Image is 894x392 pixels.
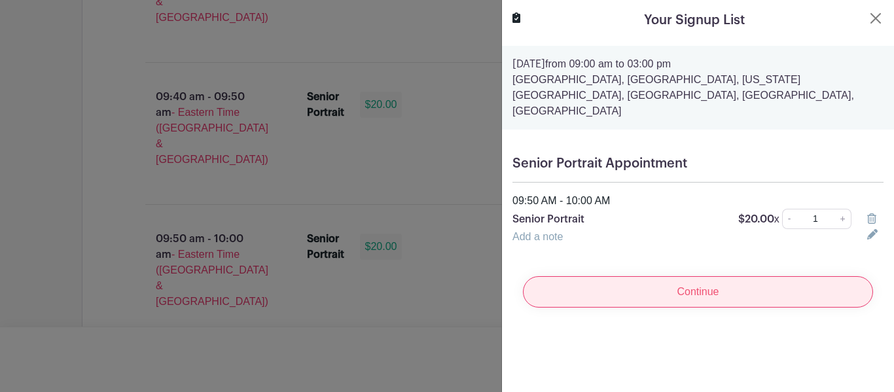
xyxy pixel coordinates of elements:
span: x [774,213,779,224]
p: [GEOGRAPHIC_DATA], [GEOGRAPHIC_DATA], [US_STATE][GEOGRAPHIC_DATA], [GEOGRAPHIC_DATA], [GEOGRAPHIC... [512,72,884,119]
a: Add a note [512,231,563,242]
button: Close [868,10,884,26]
div: 09:50 AM - 10:00 AM [505,193,891,209]
a: + [835,209,851,229]
strong: [DATE] [512,59,545,69]
input: Continue [523,276,873,308]
a: - [782,209,796,229]
h5: Senior Portrait Appointment [512,156,884,171]
p: Senior Portrait [512,211,723,227]
h5: Your Signup List [644,10,745,30]
p: from 09:00 am to 03:00 pm [512,56,884,72]
p: $20.00 [738,211,779,227]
